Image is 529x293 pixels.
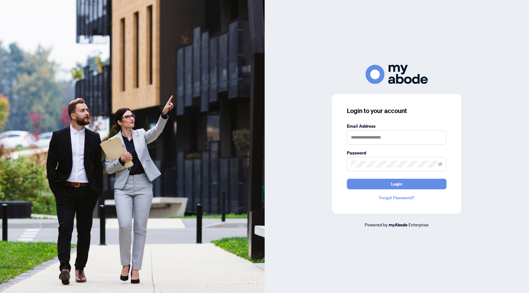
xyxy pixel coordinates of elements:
img: ma-logo [366,65,428,84]
a: Forgot Password? [347,194,446,201]
a: myAbode [389,221,408,228]
label: Password [347,149,446,156]
span: eye-invisible [438,162,442,166]
button: Login [347,179,446,189]
span: Login [391,179,402,189]
h3: Login to your account [347,106,446,115]
span: Enterprise [409,222,429,227]
span: Powered by [365,222,388,227]
label: Email Address [347,123,446,130]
